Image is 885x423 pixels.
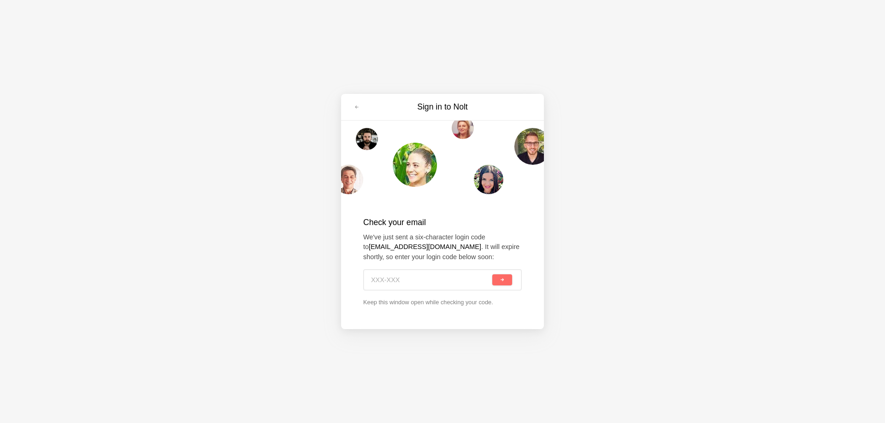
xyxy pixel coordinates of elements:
[369,243,481,250] strong: [EMAIL_ADDRESS][DOMAIN_NAME]
[363,232,522,262] p: We've just sent a six-character login code to . It will expire shortly, so enter your login code ...
[363,216,522,228] h2: Check your email
[365,101,520,113] h3: Sign in to Nolt
[363,298,522,307] p: Keep this window open while checking your code.
[371,270,490,290] input: XXX-XXX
